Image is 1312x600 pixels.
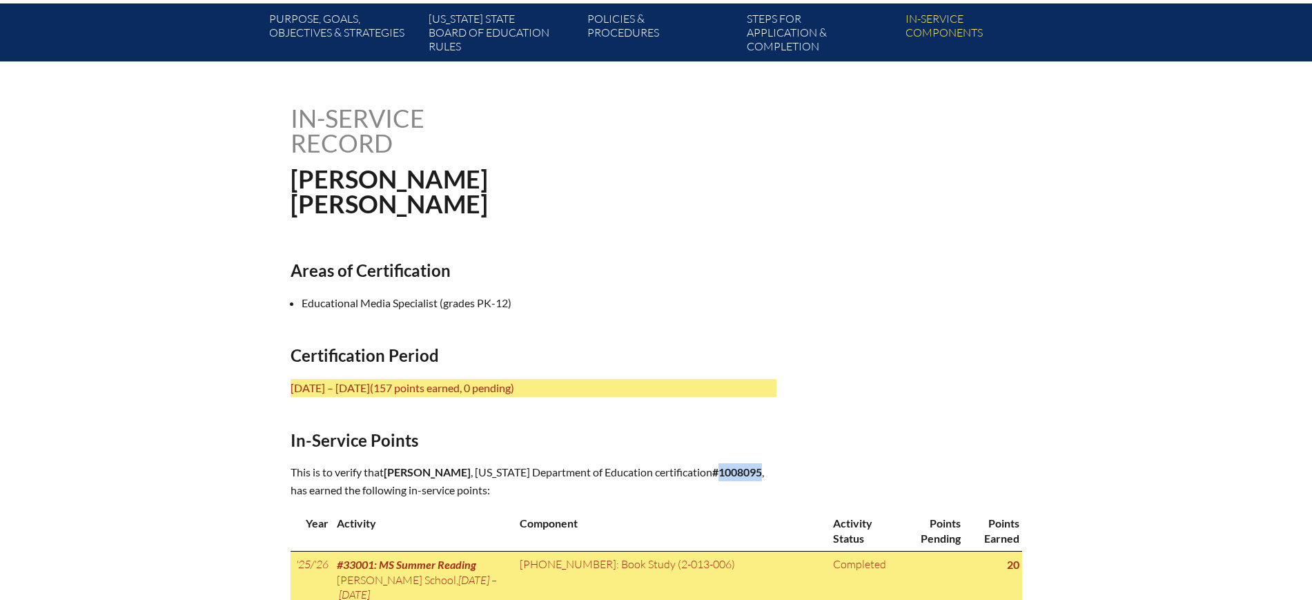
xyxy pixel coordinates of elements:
p: [DATE] – [DATE] [291,379,776,397]
p: This is to verify that , [US_STATE] Department of Education certification , has earned the follow... [291,463,776,499]
li: Educational Media Specialist (grades PK-12) [302,294,787,312]
span: [PERSON_NAME] School [337,573,456,587]
th: Activity [331,510,514,551]
span: #33001: MS Summer Reading [337,558,476,571]
a: Purpose, goals,objectives & strategies [264,9,422,61]
span: (157 points earned, 0 pending) [370,381,514,394]
a: [US_STATE] StateBoard of Education rules [423,9,582,61]
h1: [PERSON_NAME] [PERSON_NAME] [291,166,744,216]
strong: 20 [1007,558,1019,571]
h2: Areas of Certification [291,260,776,280]
span: [PERSON_NAME] [384,465,471,478]
th: Points Earned [963,510,1022,551]
th: Component [514,510,828,551]
th: Activity Status [828,510,901,551]
h1: In-service record [291,106,569,155]
a: In-servicecomponents [900,9,1059,61]
h2: In-Service Points [291,430,776,450]
th: Year [291,510,331,551]
h2: Certification Period [291,345,776,365]
a: Policies &Procedures [582,9,741,61]
th: Points Pending [900,510,963,551]
b: #1008095 [712,465,762,478]
a: Steps forapplication & completion [741,9,900,61]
